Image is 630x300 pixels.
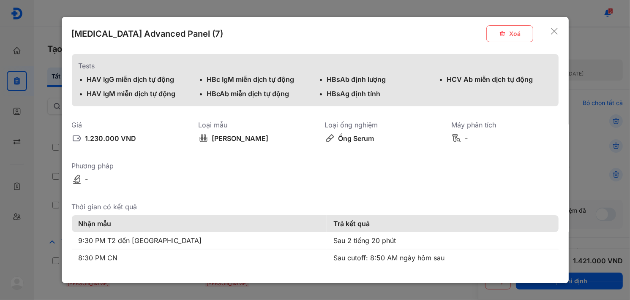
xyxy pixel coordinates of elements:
[72,120,179,130] div: Giá
[486,25,533,42] button: Xoá
[87,89,192,99] div: HAV IgM miễn dịch tự động
[325,120,432,130] div: Loại ống nghiệm
[72,28,224,40] div: [MEDICAL_DATA] Advanced Panel (7)
[327,215,558,232] th: Trả kết quả
[207,74,312,84] div: HBc IgM miễn dịch tự động
[85,133,136,143] div: 1.230.000 VND
[72,161,179,171] div: Phương pháp
[212,133,268,143] div: [PERSON_NAME]
[72,202,559,212] div: Thời gian có kết quả
[87,74,192,84] div: HAV IgG miễn dịch tự động
[79,61,552,71] div: Tests
[451,120,558,130] div: Máy phân tích
[327,74,432,84] div: HBsAb định lượng
[338,133,374,143] div: Ống Serum
[327,89,432,99] div: HBsAg định tính
[207,89,312,99] div: HBcAb miễn dịch tự động
[465,133,468,143] div: -
[327,249,558,266] td: Sau cutoff: 8:50 AM ngày hôm sau
[72,215,327,232] th: Nhận mẫu
[72,232,327,249] td: 9:30 PM T2 đến [GEOGRAPHIC_DATA]
[327,232,558,249] td: Sau 2 tiếng 20 phút
[85,174,88,184] div: -
[198,120,305,130] div: Loại mẫu
[72,249,327,266] td: 8:30 PM CN
[447,74,552,84] div: HCV Ab miễn dịch tự động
